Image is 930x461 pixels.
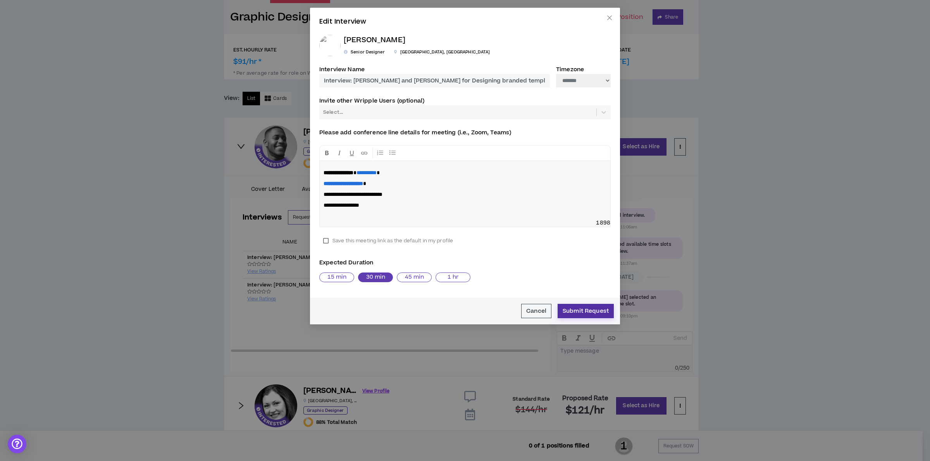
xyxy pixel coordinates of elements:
[387,147,398,159] button: Numbered List
[556,63,584,76] label: Timezone
[319,63,365,76] label: Interview Name
[319,256,611,269] label: Expected Duration
[346,147,358,159] button: Format Underline
[606,15,613,21] span: close
[599,8,620,29] button: Close
[374,147,386,159] button: Bullet List
[319,17,611,26] h4: Edit Interview
[319,126,511,139] label: Please add conference line details for meeting (i.e., Zoom, Teams)
[321,147,333,159] button: Format Bold
[394,49,490,56] p: [GEOGRAPHIC_DATA] , [GEOGRAPHIC_DATA]
[596,219,610,227] span: 1898
[558,304,614,318] button: Submit Request
[8,435,26,453] div: Open Intercom Messenger
[334,147,345,159] button: Format Italics
[319,94,424,108] label: Invite other Wripple Users (optional)
[358,147,370,159] button: Insert Link
[344,35,490,46] p: [PERSON_NAME]
[319,235,457,247] label: Save this meeting link as the default in my profile
[344,49,385,56] p: Senior Designer
[521,304,551,318] button: Cancel
[319,35,341,56] img: 9s4j4EFdNDeYu4BpAQMsUDOvsLVjXtrxdthJ61dT.png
